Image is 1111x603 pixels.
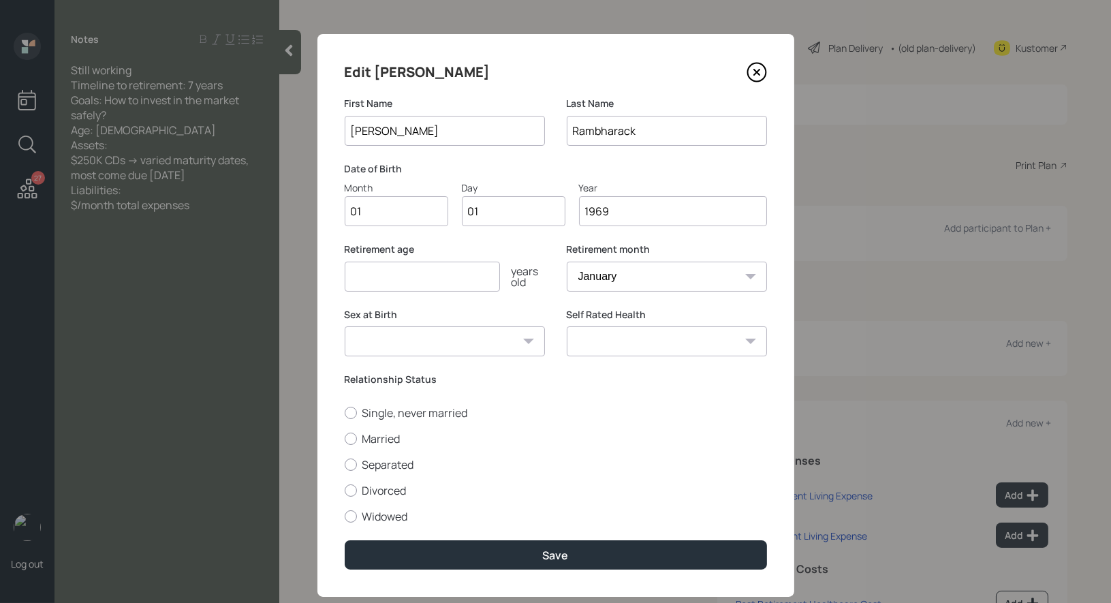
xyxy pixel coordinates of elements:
label: First Name [345,97,545,110]
label: Relationship Status [345,373,767,386]
div: Save [543,548,569,563]
label: Separated [345,457,767,472]
label: Self Rated Health [567,308,767,322]
label: Divorced [345,483,767,498]
input: Month [345,196,448,226]
div: years old [500,266,545,288]
label: Sex at Birth [345,308,545,322]
input: Year [579,196,767,226]
button: Save [345,540,767,570]
label: Married [345,431,767,446]
label: Single, never married [345,405,767,420]
label: Retirement month [567,243,767,256]
label: Widowed [345,509,767,524]
input: Day [462,196,565,226]
div: Year [579,181,767,195]
label: Retirement age [345,243,545,256]
label: Date of Birth [345,162,767,176]
h4: Edit [PERSON_NAME] [345,61,490,83]
div: Day [462,181,565,195]
label: Last Name [567,97,767,110]
div: Month [345,181,448,195]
